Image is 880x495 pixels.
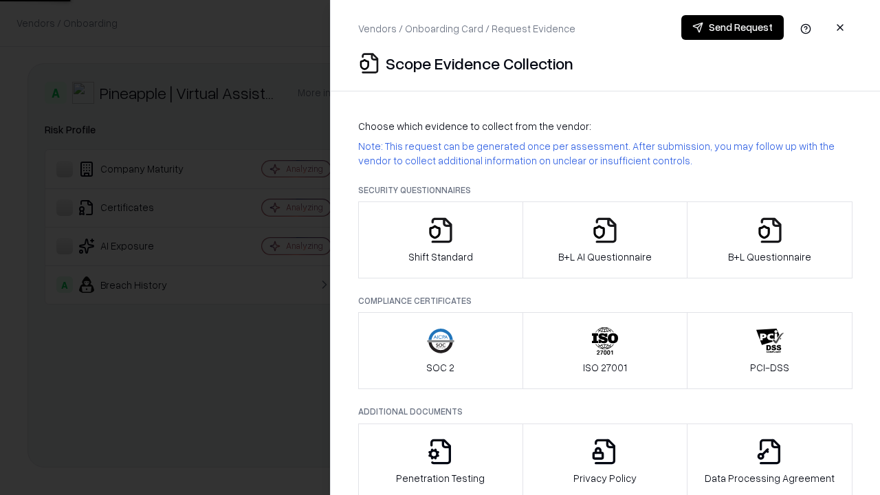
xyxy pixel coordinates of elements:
p: Additional Documents [358,406,852,417]
p: PCI-DSS [750,360,789,375]
p: ISO 27001 [583,360,627,375]
button: B+L Questionnaire [687,201,852,278]
button: PCI-DSS [687,312,852,389]
button: ISO 27001 [522,312,688,389]
p: Shift Standard [408,250,473,264]
p: B+L Questionnaire [728,250,811,264]
p: Data Processing Agreement [705,471,835,485]
p: Vendors / Onboarding Card / Request Evidence [358,21,575,36]
p: Note: This request can be generated once per assessment. After submission, you may follow up with... [358,139,852,168]
p: B+L AI Questionnaire [558,250,652,264]
p: Privacy Policy [573,471,637,485]
p: Choose which evidence to collect from the vendor: [358,119,852,133]
p: Security Questionnaires [358,184,852,196]
p: SOC 2 [426,360,454,375]
p: Compliance Certificates [358,295,852,307]
button: B+L AI Questionnaire [522,201,688,278]
p: Penetration Testing [396,471,485,485]
p: Scope Evidence Collection [386,52,573,74]
button: SOC 2 [358,312,523,389]
button: Shift Standard [358,201,523,278]
button: Send Request [681,15,784,40]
